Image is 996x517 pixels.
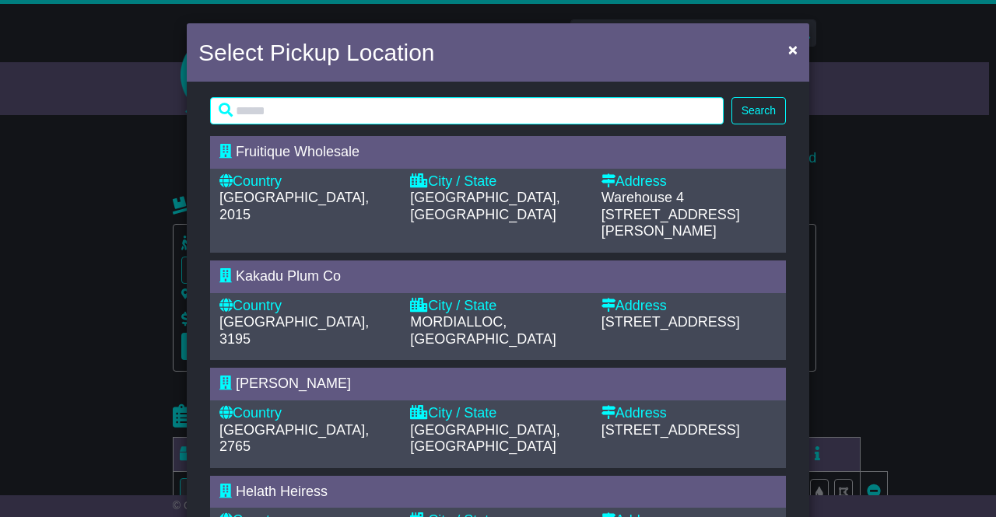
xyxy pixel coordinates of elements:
[601,405,777,422] div: Address
[788,40,798,58] span: ×
[601,173,777,190] div: Address
[219,405,395,422] div: Country
[410,314,556,347] span: MORDIALLOC, [GEOGRAPHIC_DATA]
[410,298,585,315] div: City / State
[410,190,559,222] span: [GEOGRAPHIC_DATA], [GEOGRAPHIC_DATA]
[410,173,585,190] div: City / State
[780,33,805,65] button: Close
[601,422,740,438] span: [STREET_ADDRESS]
[601,190,684,205] span: Warehouse 4
[236,376,351,391] span: [PERSON_NAME]
[198,35,435,70] h4: Select Pickup Location
[410,422,559,455] span: [GEOGRAPHIC_DATA], [GEOGRAPHIC_DATA]
[219,314,369,347] span: [GEOGRAPHIC_DATA], 3195
[601,314,740,330] span: [STREET_ADDRESS]
[601,207,740,239] span: [STREET_ADDRESS][PERSON_NAME]
[219,173,395,190] div: Country
[236,268,341,284] span: Kakadu Plum Co
[236,484,328,499] span: Helath Heiress
[219,422,369,455] span: [GEOGRAPHIC_DATA], 2765
[731,97,786,124] button: Search
[410,405,585,422] div: City / State
[219,298,395,315] div: Country
[236,144,359,159] span: Fruitique Wholesale
[601,298,777,315] div: Address
[219,190,369,222] span: [GEOGRAPHIC_DATA], 2015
